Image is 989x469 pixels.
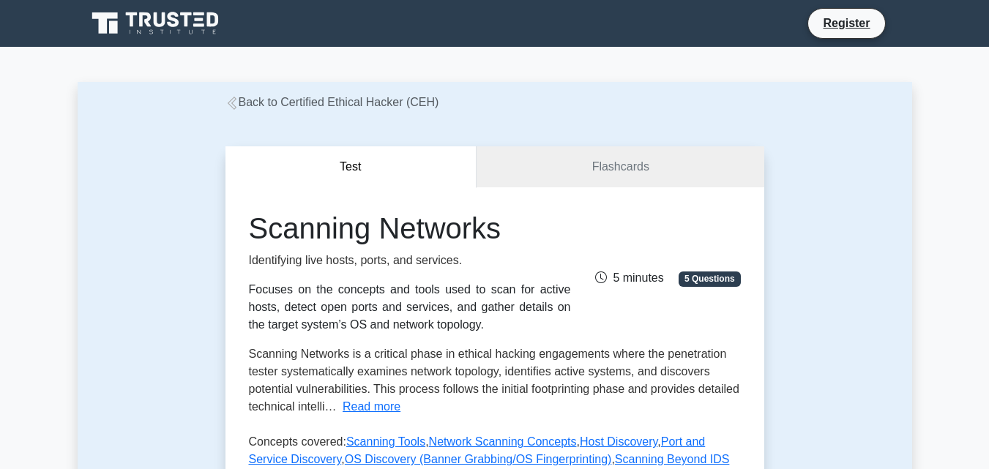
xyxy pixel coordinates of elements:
[249,281,571,334] div: Focuses on the concepts and tools used to scan for active hosts, detect open ports and services, ...
[595,271,663,284] span: 5 minutes
[225,96,439,108] a: Back to Certified Ethical Hacker (CEH)
[249,348,739,413] span: Scanning Networks is a critical phase in ethical hacking engagements where the penetration tester...
[679,271,740,286] span: 5 Questions
[249,211,571,246] h1: Scanning Networks
[343,398,400,416] button: Read more
[477,146,764,188] a: Flashcards
[814,14,878,32] a: Register
[225,146,477,188] button: Test
[249,252,571,269] p: Identifying live hosts, ports, and services.
[580,435,657,448] a: Host Discovery
[345,453,612,465] a: OS Discovery (Banner Grabbing/OS Fingerprinting)
[429,435,577,448] a: Network Scanning Concepts
[346,435,425,448] a: Scanning Tools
